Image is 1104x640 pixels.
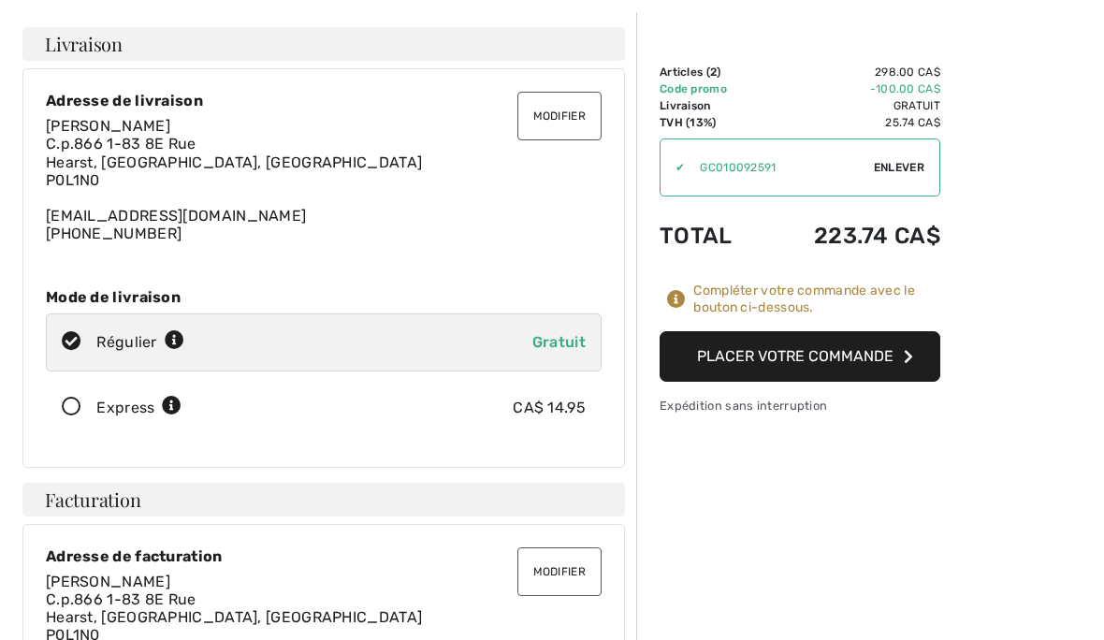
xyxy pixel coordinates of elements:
button: Modifier [517,547,602,596]
td: Gratuit [762,97,940,114]
td: Code promo [660,80,762,97]
div: Adresse de facturation [46,547,602,565]
div: Express [96,397,182,419]
div: Adresse de livraison [46,92,602,109]
div: Mode de livraison [46,288,602,306]
td: TVH (13%) [660,114,762,131]
span: Facturation [45,490,141,509]
td: 298.00 CA$ [762,64,940,80]
span: [PERSON_NAME] [46,117,170,135]
span: 2 [710,65,717,79]
span: C.p.866 1-83 8E Rue Hearst, [GEOGRAPHIC_DATA], [GEOGRAPHIC_DATA] P0L1N0 [46,135,422,188]
div: CA$ 14.95 [513,397,586,419]
td: -100.00 CA$ [762,80,940,97]
div: [EMAIL_ADDRESS][DOMAIN_NAME] [46,117,602,242]
td: 223.74 CA$ [762,204,940,268]
span: Enlever [874,159,924,176]
input: Code promo [685,139,874,196]
div: Régulier [96,331,184,354]
div: Expédition sans interruption [660,397,940,415]
td: Total [660,204,762,268]
div: ✔ [661,159,685,176]
td: 25.74 CA$ [762,114,940,131]
span: [PERSON_NAME] [46,573,170,590]
td: Articles ( ) [660,64,762,80]
td: Livraison [660,97,762,114]
button: Placer votre commande [660,331,940,382]
a: [PHONE_NUMBER] [46,225,182,242]
div: Compléter votre commande avec le bouton ci-dessous. [693,283,940,316]
span: Livraison [45,35,123,53]
span: Gratuit [532,333,586,351]
button: Modifier [517,92,602,140]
